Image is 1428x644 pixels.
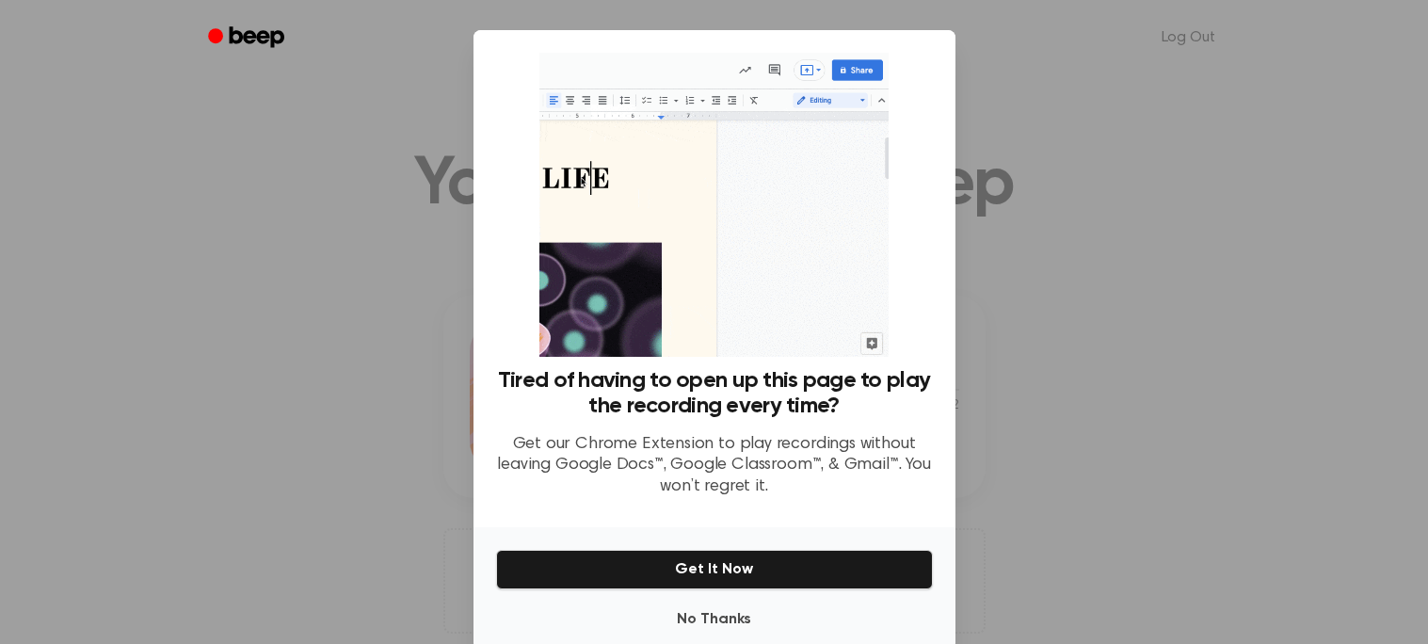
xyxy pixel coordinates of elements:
[539,53,889,357] img: Beep extension in action
[195,20,301,56] a: Beep
[496,434,933,498] p: Get our Chrome Extension to play recordings without leaving Google Docs™, Google Classroom™, & Gm...
[496,550,933,589] button: Get It Now
[496,601,933,638] button: No Thanks
[1143,15,1234,60] a: Log Out
[496,368,933,419] h3: Tired of having to open up this page to play the recording every time?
